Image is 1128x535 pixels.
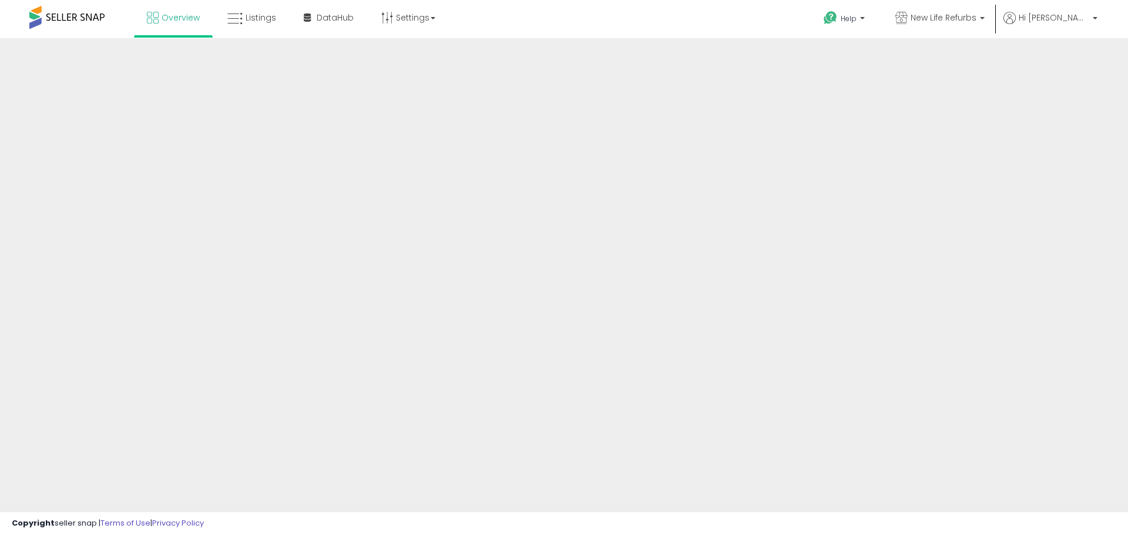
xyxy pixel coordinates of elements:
[814,2,877,38] a: Help
[823,11,838,25] i: Get Help
[841,14,857,23] span: Help
[911,12,976,23] span: New Life Refurbs
[162,12,200,23] span: Overview
[1019,12,1089,23] span: Hi [PERSON_NAME]
[12,518,204,529] div: seller snap | |
[12,517,55,529] strong: Copyright
[317,12,354,23] span: DataHub
[246,12,276,23] span: Listings
[1003,12,1097,38] a: Hi [PERSON_NAME]
[100,517,150,529] a: Terms of Use
[152,517,204,529] a: Privacy Policy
